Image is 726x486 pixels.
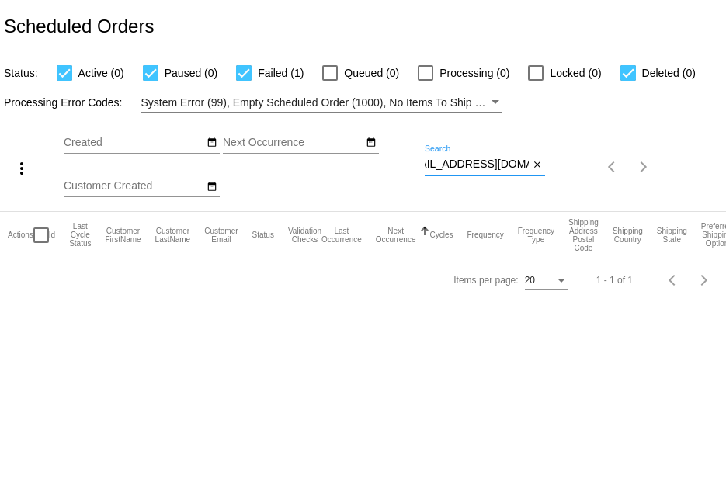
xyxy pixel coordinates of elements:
button: Change sorting for CustomerLastName [155,227,191,244]
button: Change sorting for ShippingState [657,227,687,244]
span: Processing Error Codes: [4,96,123,109]
button: Change sorting for NextOccurrenceUtc [376,227,416,244]
span: Status: [4,67,38,79]
button: Change sorting for LastProcessingCycleId [69,222,91,248]
span: Locked (0) [550,64,601,82]
button: Change sorting for ShippingCountry [613,227,643,244]
span: 20 [525,275,535,286]
input: Customer Created [64,180,203,193]
div: 1 - 1 of 1 [596,275,633,286]
input: Created [64,137,203,149]
mat-header-cell: Validation Checks [288,212,321,259]
input: Next Occurrence [223,137,363,149]
button: Change sorting for Status [252,231,274,240]
mat-icon: date_range [207,181,217,193]
button: Change sorting for ShippingPostcode [568,218,599,252]
button: Change sorting for FrequencyType [518,227,554,244]
button: Clear [529,157,545,173]
button: Next page [689,265,720,296]
mat-header-cell: Actions [8,212,33,259]
h2: Scheduled Orders [4,16,154,37]
span: Processing (0) [439,64,509,82]
button: Change sorting for LastOccurrenceUtc [321,227,362,244]
span: Paused (0) [165,64,217,82]
div: Items per page: [453,275,518,286]
mat-icon: date_range [207,137,217,149]
button: Change sorting for Frequency [467,231,503,240]
mat-select: Items per page: [525,276,568,286]
mat-icon: more_vert [12,159,31,178]
span: Active (0) [78,64,124,82]
button: Change sorting for Id [49,231,55,240]
span: Failed (1) [258,64,304,82]
button: Change sorting for CustomerEmail [204,227,238,244]
button: Previous page [658,265,689,296]
mat-select: Filter by Processing Error Codes [141,93,502,113]
mat-icon: close [532,159,543,172]
span: Queued (0) [344,64,399,82]
button: Change sorting for CustomerFirstName [105,227,141,244]
mat-icon: date_range [366,137,377,149]
input: Search [425,158,529,171]
button: Previous page [597,151,628,182]
span: Deleted (0) [642,64,696,82]
button: Next page [628,151,659,182]
button: Change sorting for Cycles [429,231,453,240]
